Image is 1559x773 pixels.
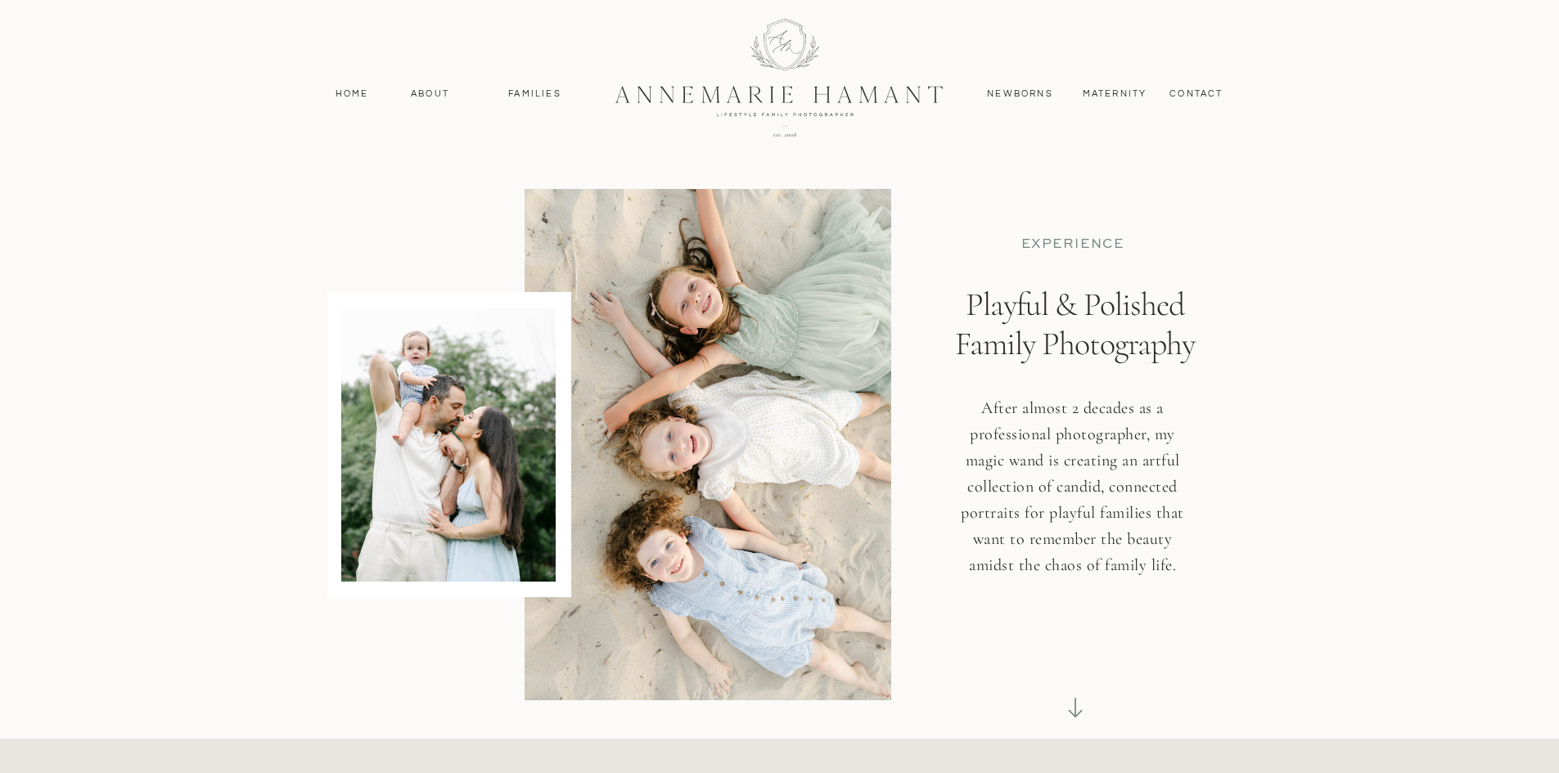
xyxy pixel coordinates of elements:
[407,87,454,101] a: About
[953,395,1193,605] h3: After almost 2 decades as a professional photographer, my magic wand is creating an artful collec...
[981,87,1060,101] a: Newborns
[1161,87,1232,101] a: contact
[328,87,376,101] a: Home
[498,87,572,101] a: Families
[942,285,1209,434] h1: Playful & Polished Family Photography
[972,236,1174,253] p: EXPERIENCE
[1083,87,1146,101] a: MAternity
